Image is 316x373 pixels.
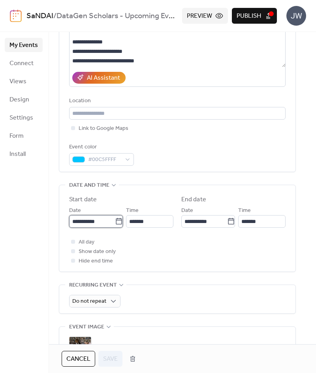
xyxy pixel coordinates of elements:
[9,131,24,141] span: Form
[5,92,43,107] a: Design
[69,206,81,216] span: Date
[9,59,34,68] span: Connect
[5,111,43,125] a: Settings
[5,74,43,88] a: Views
[79,238,94,247] span: All day
[69,96,284,106] div: Location
[5,147,43,161] a: Install
[79,257,113,266] span: Hide end time
[26,9,53,24] a: SaNDAI
[10,9,22,22] img: logo
[69,195,97,204] div: Start date
[87,73,120,83] div: AI Assistant
[53,9,56,24] b: /
[69,337,91,359] div: ;
[66,354,90,364] span: Cancel
[72,72,126,84] button: AI Assistant
[237,11,261,21] span: Publish
[69,142,132,152] div: Event color
[182,8,228,24] button: Preview
[126,206,139,216] span: Time
[69,181,109,190] span: Date and time
[79,247,116,257] span: Show date only
[79,124,128,133] span: Link to Google Maps
[5,38,43,52] a: My Events
[9,95,29,105] span: Design
[69,322,104,332] span: Event image
[69,281,117,290] span: Recurring event
[9,77,26,86] span: Views
[56,9,184,24] b: DataGen Scholars - Upcoming Events
[5,129,43,143] a: Form
[9,41,38,50] span: My Events
[187,11,212,21] span: Preview
[286,6,306,26] div: JW
[238,206,251,216] span: Time
[5,56,43,70] a: Connect
[9,150,26,159] span: Install
[72,296,106,307] span: Do not repeat
[88,155,121,165] span: #00C5FFFF
[9,113,33,123] span: Settings
[181,195,206,204] div: End date
[181,206,193,216] span: Date
[232,8,277,24] button: Publish
[62,351,95,367] button: Cancel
